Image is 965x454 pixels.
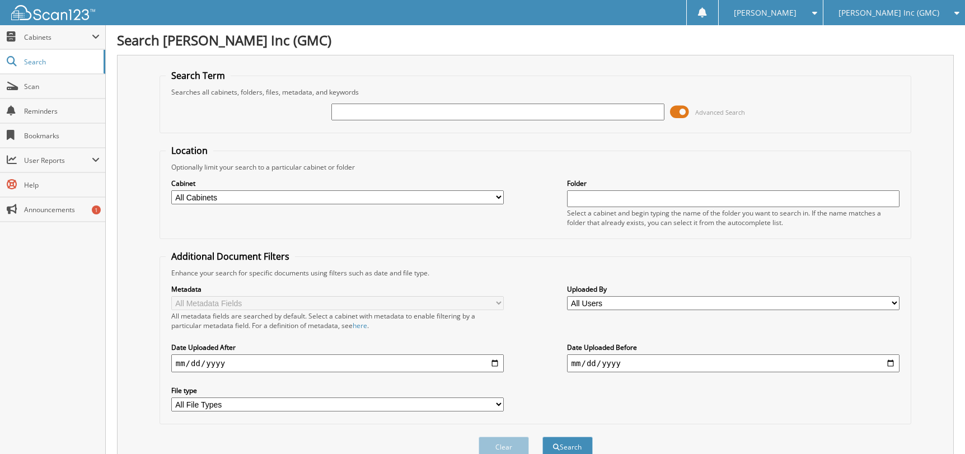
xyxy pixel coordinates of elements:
div: Searches all cabinets, folders, files, metadata, and keywords [166,87,906,97]
label: Date Uploaded After [171,343,504,352]
label: Metadata [171,284,504,294]
label: Uploaded By [567,284,900,294]
span: Scan [24,82,100,91]
label: Folder [567,179,900,188]
h1: Search [PERSON_NAME] Inc (GMC) [117,31,954,49]
label: Date Uploaded Before [567,343,900,352]
legend: Search Term [166,69,231,82]
div: Enhance your search for specific documents using filters such as date and file type. [166,268,906,278]
span: [PERSON_NAME] [734,10,797,16]
a: here [353,321,367,330]
span: Cabinets [24,32,92,42]
span: [PERSON_NAME] Inc (GMC) [838,10,939,16]
legend: Additional Document Filters [166,250,295,263]
div: 1 [92,205,101,214]
span: Help [24,180,100,190]
div: Select a cabinet and begin typing the name of the folder you want to search in. If the name match... [567,208,900,227]
input: end [567,354,900,372]
span: User Reports [24,156,92,165]
span: Advanced Search [695,108,745,116]
span: Announcements [24,205,100,214]
div: Optionally limit your search to a particular cabinet or folder [166,162,906,172]
input: start [171,354,504,372]
legend: Location [166,144,213,157]
span: Search [24,57,98,67]
label: Cabinet [171,179,504,188]
img: scan123-logo-white.svg [11,5,95,20]
div: All metadata fields are searched by default. Select a cabinet with metadata to enable filtering b... [171,311,504,330]
span: Bookmarks [24,131,100,141]
label: File type [171,386,504,395]
span: Reminders [24,106,100,116]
